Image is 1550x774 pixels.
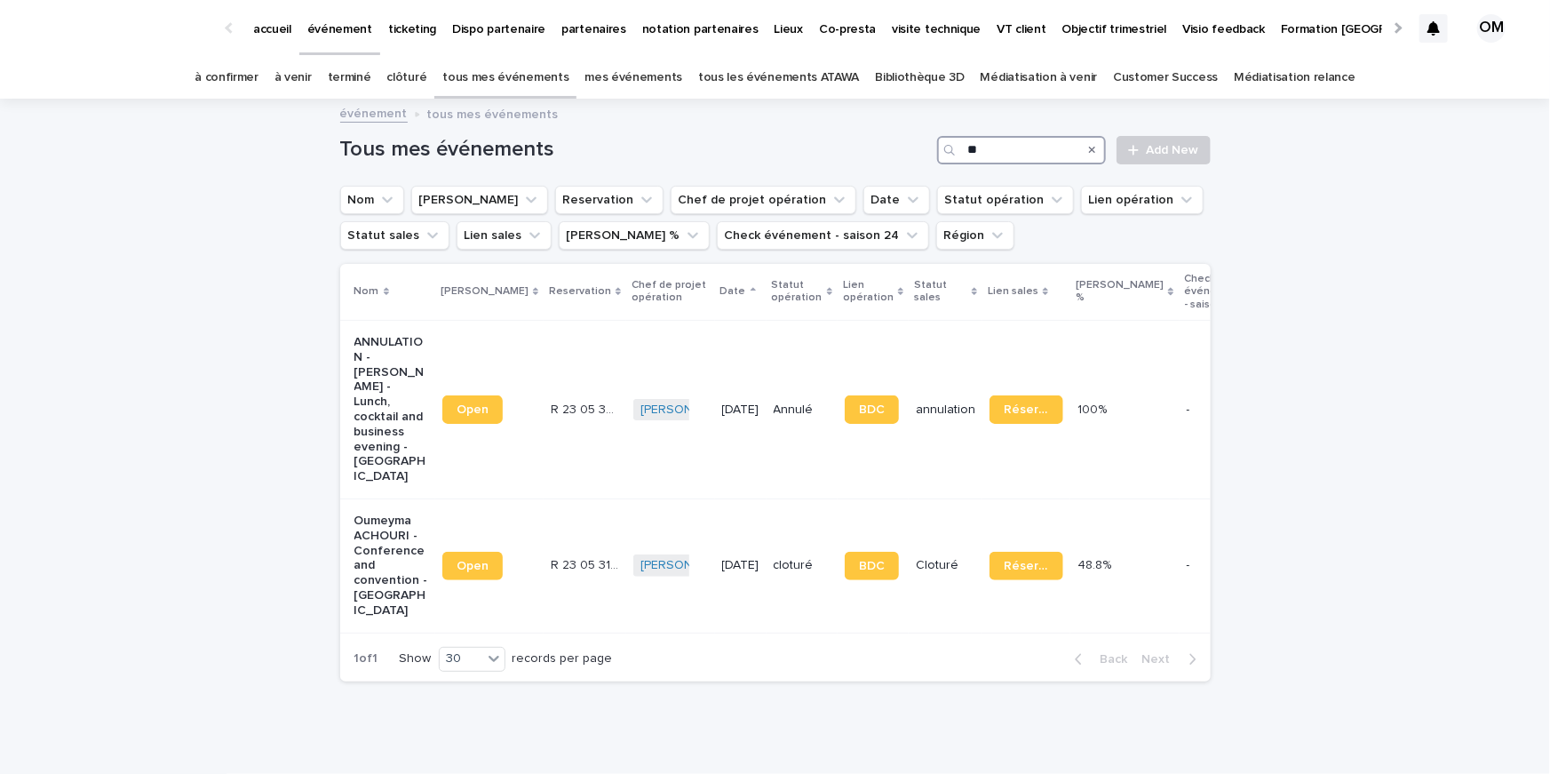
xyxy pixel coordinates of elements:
button: Région [936,221,1014,250]
button: Chef de projet opération [671,186,856,214]
p: Chef de projet opération [632,275,709,308]
a: tous mes événements [442,57,568,99]
button: Nom [340,186,404,214]
p: Date [720,282,746,301]
p: - [1187,558,1253,573]
p: cloturé [774,558,831,573]
a: mes événements [584,57,682,99]
a: clôturé [386,57,426,99]
a: Add New [1117,136,1210,164]
a: Open [442,395,503,424]
p: Cloturé [916,558,975,573]
tr: Oumeyma ACHOURI - Conference and convention - [GEOGRAPHIC_DATA]OpenR 23 05 3174R 23 05 3174 [PERS... [340,499,1341,633]
a: [PERSON_NAME] [640,558,737,573]
a: Médiatisation relance [1234,57,1355,99]
a: Open [442,552,503,580]
p: [PERSON_NAME] % [1076,275,1164,308]
a: tous les événements ATAWA [698,57,859,99]
a: à confirmer [195,57,258,99]
a: Réservation [990,552,1063,580]
div: OM [1477,14,1506,43]
p: ANNULATION - [PERSON_NAME] - Lunch, cocktail and business evening - [GEOGRAPHIC_DATA] [354,335,428,484]
tr: ANNULATION - [PERSON_NAME] - Lunch, cocktail and business evening - [GEOGRAPHIC_DATA]OpenR 23 05 ... [340,320,1341,499]
a: Customer Success [1113,57,1218,99]
p: Statut opération [772,275,823,308]
p: Lien opération [843,275,894,308]
button: Back [1061,651,1135,667]
p: annulation [916,403,975,418]
a: BDC [845,552,899,580]
p: [DATE] [722,403,759,418]
button: Date [863,186,930,214]
span: Open [457,403,489,416]
span: BDC [859,560,885,572]
p: Show [400,651,432,666]
p: R 23 05 3174 [551,555,623,573]
a: Médiatisation à venir [981,57,1098,99]
button: Statut sales [340,221,449,250]
span: Réservation [1004,403,1049,416]
a: BDC [845,395,899,424]
span: Réservation [1004,560,1049,572]
p: [DATE] [722,558,759,573]
a: Bibliothèque 3D [875,57,964,99]
a: terminé [328,57,371,99]
span: Open [457,560,489,572]
button: Check événement - saison 24 [717,221,929,250]
button: Reservation [555,186,664,214]
a: Réservation [990,395,1063,424]
span: Add New [1147,144,1199,156]
p: Statut sales [914,275,967,308]
span: Back [1090,653,1128,666]
p: Oumeyma ACHOURI - Conference and convention - [GEOGRAPHIC_DATA] [354,514,428,618]
p: 1 of 1 [340,637,393,681]
span: BDC [859,403,885,416]
p: Annulé [774,403,831,418]
p: 100% [1077,399,1110,418]
button: Lien Stacker [411,186,548,214]
button: Marge % [559,221,710,250]
p: Lien sales [988,282,1038,301]
button: Lien sales [457,221,552,250]
button: Lien opération [1081,186,1204,214]
a: [PERSON_NAME] [640,403,737,418]
button: Statut opération [937,186,1074,214]
input: Search [937,136,1106,164]
p: [PERSON_NAME] [441,282,529,301]
p: Reservation [549,282,611,301]
div: 30 [440,650,482,668]
p: - [1187,403,1253,418]
p: Check événement - saison 24 [1185,269,1245,315]
button: Next [1135,651,1211,667]
p: R 23 05 3004 [551,399,623,418]
img: Ls34BcGeRexTGTNfXpUC [36,11,208,46]
a: événement [340,102,408,123]
span: Next [1142,653,1181,666]
p: 48.8% [1077,555,1115,573]
a: à venir [274,57,312,99]
p: Nom [354,282,379,301]
p: tous mes événements [427,103,559,123]
h1: Tous mes événements [340,137,931,163]
p: records per page [513,651,613,666]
